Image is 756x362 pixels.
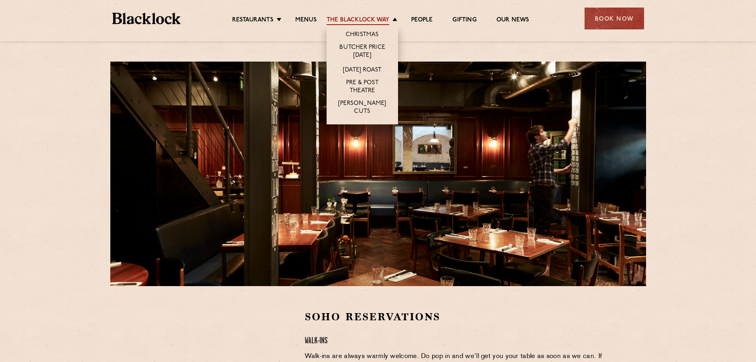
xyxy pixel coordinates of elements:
a: Christmas [346,31,379,40]
img: BL_Textured_Logo-footer-cropped.svg [112,13,181,24]
a: Menus [295,16,317,25]
a: [DATE] Roast [343,66,381,75]
a: Butcher Price [DATE] [335,44,390,60]
h2: Soho Reservations [305,310,609,324]
div: Book Now [585,8,644,29]
a: People [411,16,433,25]
a: Restaurants [232,16,273,25]
a: Pre & Post Theatre [335,79,390,96]
a: The Blacklock Way [327,16,389,25]
a: Gifting [452,16,476,25]
h4: Walk-Ins [305,336,609,347]
a: Our News [496,16,529,25]
a: [PERSON_NAME] Cuts [335,100,390,116]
